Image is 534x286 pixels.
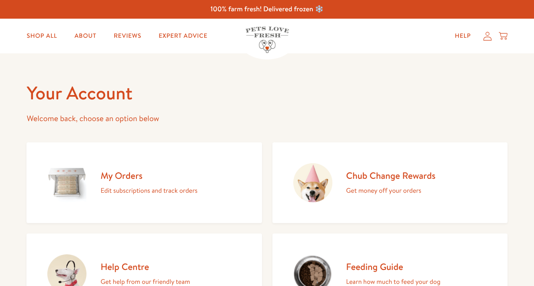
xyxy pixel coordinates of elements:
[152,27,214,45] a: Expert Advice
[20,27,64,45] a: Shop All
[100,261,190,273] h2: Help Centre
[107,27,148,45] a: Reviews
[448,27,478,45] a: Help
[68,27,103,45] a: About
[27,81,507,105] h1: Your Account
[346,185,436,196] p: Get money off your orders
[27,112,507,125] p: Welcome back, choose an option below
[346,170,436,181] h2: Chub Change Rewards
[100,185,197,196] p: Edit subscriptions and track orders
[272,142,507,223] a: Chub Change Rewards Get money off your orders
[245,26,289,53] img: Pets Love Fresh
[346,261,441,273] h2: Feeding Guide
[100,170,197,181] h2: My Orders
[27,142,262,223] a: My Orders Edit subscriptions and track orders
